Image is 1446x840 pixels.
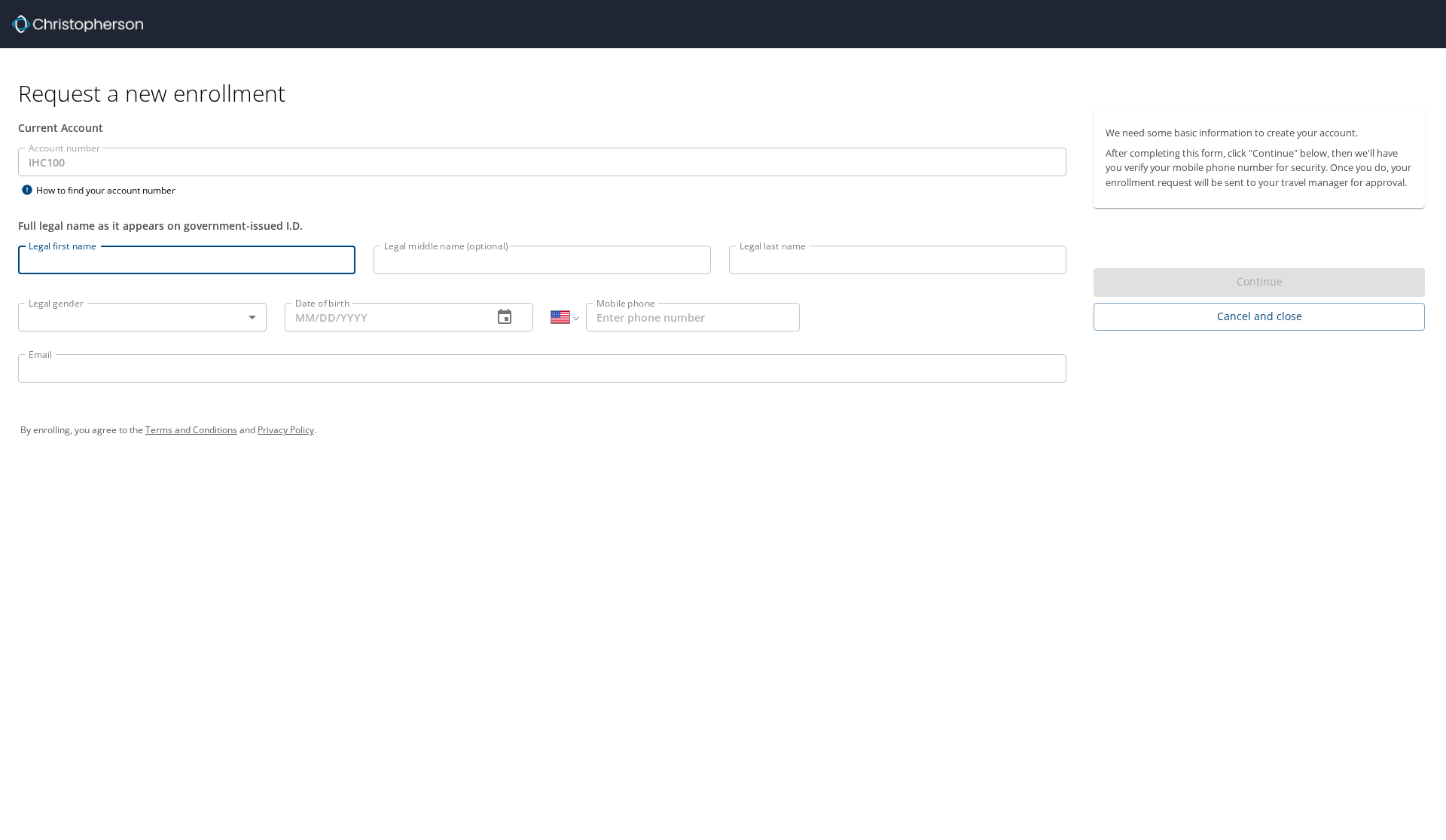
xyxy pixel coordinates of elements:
div: How to find your account number [18,181,206,200]
h1: Request a new enrollment [18,78,1437,108]
a: Privacy Policy [258,423,314,436]
button: Cancel and close [1094,303,1425,331]
img: cbt logo [12,15,143,33]
div: By enrolling, you agree to the and . [20,411,1426,449]
div: Full legal name as it appears on government-issued I.D. [18,218,1066,234]
a: Terms and Conditions [145,423,237,436]
span: Cancel and close [1106,307,1413,326]
input: MM/DD/YYYY [285,303,480,331]
p: After completing this form, click "Continue" below, then we'll have you verify your mobile phone ... [1106,146,1413,190]
div: ​ [18,303,267,331]
p: We need some basic information to create your account. [1106,126,1413,140]
div: Current Account [18,120,1066,136]
input: Enter phone number [586,303,800,331]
